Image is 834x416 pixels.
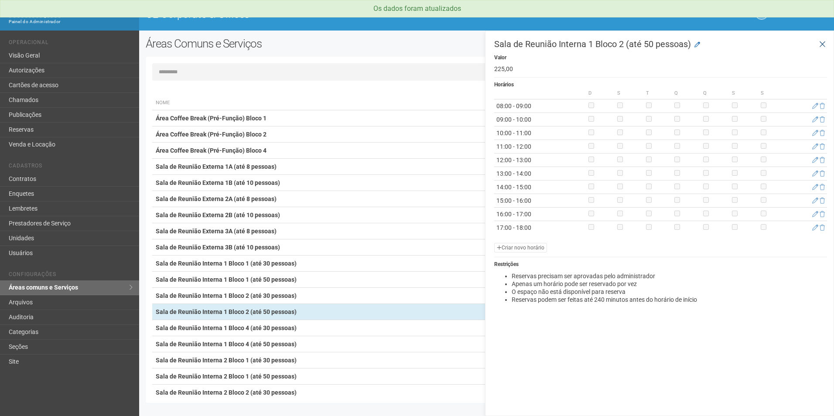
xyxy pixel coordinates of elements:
td: 17:00 - 18:00 [494,221,586,235]
h5: Restrições [494,262,827,267]
h3: Sala de Reunião Interna 1 Bloco 2 (até 50 pessoas) [494,40,827,48]
li: Operacional [9,39,133,48]
strong: Sala de Reunião Interna 2 Bloco 1 (até 50 pessoas) [156,373,297,380]
a: Editar horário [812,102,818,109]
strong: Sala de Reunião Interna 2 Bloco 1 (até 30 pessoas) [156,357,297,364]
li: Cadastros [9,163,133,172]
strong: Sala de Reunião Interna 2 Bloco 2 (até 30 pessoas) [156,389,297,396]
a: Editar horário [812,130,818,136]
td: 10:00 - 11:00 [494,126,586,140]
td: 09:00 - 10:00 [494,113,586,126]
h5: Valor [494,55,827,61]
strong: Sala de Reunião Externa 1A (até 8 pessoas) [156,163,277,170]
div: Painel do Administrador [9,18,133,26]
strong: Sala de Reunião Interna 1 Bloco 2 (até 50 pessoas) [156,308,297,315]
li: Reservas podem ser feitas até 240 minutos antes do horário de início [512,296,827,303]
a: Excluir horário [820,211,825,218]
a: Excluir horário [820,197,825,204]
strong: Sala de Reunião Externa 3B (até 10 pessoas) [156,244,280,251]
strong: Sala de Reunião Interna 1 Bloco 2 (até 30 pessoas) [156,292,297,299]
strong: Área Coffee Break (Pré-Função) Bloco 4 [156,147,267,154]
a: Editar horário [812,184,818,191]
h5: Horários [494,82,827,88]
th: Q [701,88,730,99]
a: Excluir horário [820,170,825,177]
th: D [586,88,615,99]
th: Nome [152,96,629,110]
a: Editar horário [812,197,818,204]
h2: Áreas Comuns e Serviços [146,37,422,50]
th: S [730,88,759,99]
a: Excluir horário [820,116,825,123]
li: O espaço não está disponível para reserva [512,288,827,296]
li: Apenas um horário pode ser reservado por vez [512,280,827,288]
th: Q [672,88,701,99]
li: 225,00 [494,65,827,73]
td: 13:00 - 14:00 [494,167,586,181]
th: S [615,88,644,99]
a: Editar horário [812,170,818,177]
td: 08:00 - 09:00 [494,99,586,113]
a: Editar horário [812,211,818,218]
strong: Sala de Reunião Interna 1 Bloco 1 (até 30 pessoas) [156,260,297,267]
a: Editar horário [812,224,818,231]
a: Excluir horário [820,102,825,109]
a: Editar horário [812,157,818,164]
strong: Sala de Reunião Interna 1 Bloco 4 (até 50 pessoas) [156,341,297,348]
h1: O2 Corporate & Offices [146,9,480,20]
strong: Sala de Reunião Externa 2A (até 8 pessoas) [156,195,277,202]
a: Excluir horário [820,130,825,136]
a: Criar novo horário [494,243,547,252]
td: 11:00 - 12:00 [494,140,586,153]
strong: Sala de Reunião Externa 1B (até 10 pessoas) [156,179,280,186]
td: 12:00 - 13:00 [494,153,586,167]
strong: Sala de Reunião Interna 1 Bloco 1 (até 50 pessoas) [156,276,297,283]
strong: Área Coffee Break (Pré-Função) Bloco 1 [156,115,267,122]
a: Editar horário [812,116,818,123]
strong: Sala de Reunião Externa 2B (até 10 pessoas) [156,211,280,218]
a: Editar horário [812,143,818,150]
th: T [644,88,673,99]
a: Excluir horário [820,184,825,191]
strong: Sala de Reunião Interna 1 Bloco 4 (até 30 pessoas) [156,324,297,331]
a: Excluir horário [820,224,825,231]
a: Modificar Área comum [694,41,700,49]
th: S [759,88,787,99]
td: 15:00 - 16:00 [494,194,586,208]
li: Reservas precisam ser aprovadas pelo administrador [512,272,827,280]
strong: Sala de Reunião Externa 3A (até 8 pessoas) [156,228,277,235]
td: 14:00 - 15:00 [494,181,586,194]
a: Excluir horário [820,143,825,150]
td: 16:00 - 17:00 [494,208,586,221]
a: Excluir horário [820,157,825,164]
strong: Área Coffee Break (Pré-Função) Bloco 2 [156,131,267,138]
li: Configurações [9,271,133,280]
